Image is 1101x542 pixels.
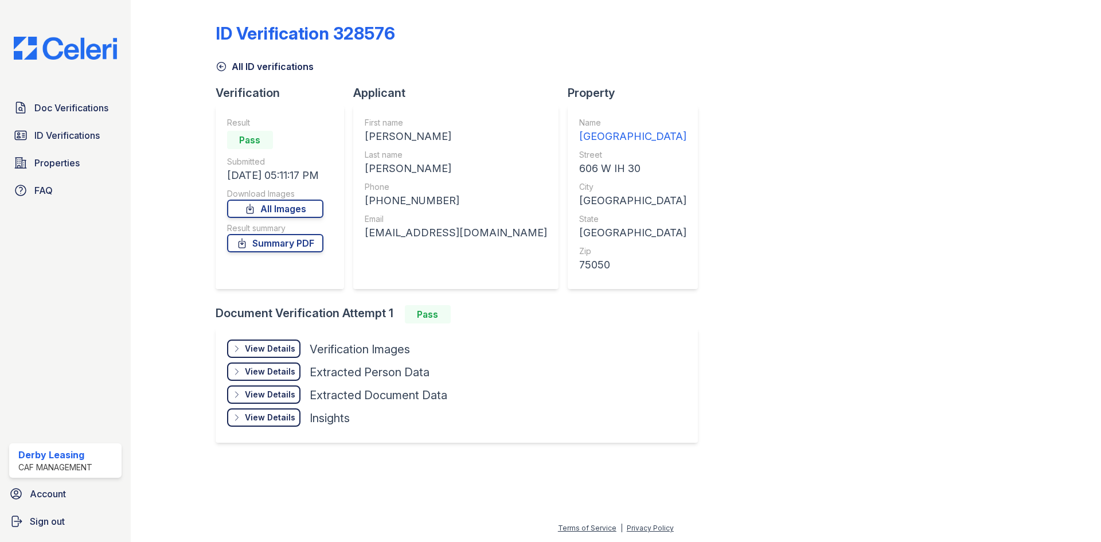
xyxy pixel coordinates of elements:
div: Zip [579,245,686,257]
a: Privacy Policy [627,524,674,532]
a: Properties [9,151,122,174]
div: Street [579,149,686,161]
div: ID Verification 328576 [216,23,395,44]
div: [GEOGRAPHIC_DATA] [579,225,686,241]
div: [PERSON_NAME] [365,161,547,177]
div: View Details [245,343,295,354]
div: Result summary [227,223,323,234]
img: CE_Logo_Blue-a8612792a0a2168367f1c8372b55b34899dd931a85d93a1a3d3e32e68fde9ad4.png [5,37,126,60]
div: City [579,181,686,193]
div: [DATE] 05:11:17 PM [227,167,323,184]
div: Email [365,213,547,225]
div: 75050 [579,257,686,273]
a: Doc Verifications [9,96,122,119]
div: Verification Images [310,341,410,357]
div: | [620,524,623,532]
div: Verification [216,85,353,101]
div: [PHONE_NUMBER] [365,193,547,209]
div: Last name [365,149,547,161]
div: Pass [227,131,273,149]
span: FAQ [34,184,53,197]
a: FAQ [9,179,122,202]
span: Properties [34,156,80,170]
span: Sign out [30,514,65,528]
div: Derby Leasing [18,448,92,462]
div: [GEOGRAPHIC_DATA] [579,128,686,145]
a: ID Verifications [9,124,122,147]
div: [EMAIL_ADDRESS][DOMAIN_NAME] [365,225,547,241]
span: Account [30,487,66,501]
div: Document Verification Attempt 1 [216,305,707,323]
div: View Details [245,412,295,423]
span: ID Verifications [34,128,100,142]
div: View Details [245,366,295,377]
a: Name [GEOGRAPHIC_DATA] [579,117,686,145]
span: Doc Verifications [34,101,108,115]
div: [PERSON_NAME] [365,128,547,145]
div: Phone [365,181,547,193]
div: Download Images [227,188,323,200]
div: Name [579,117,686,128]
a: Terms of Service [558,524,616,532]
div: View Details [245,389,295,400]
a: Sign out [5,510,126,533]
div: Pass [405,305,451,323]
div: 606 W IH 30 [579,161,686,177]
div: CAF Management [18,462,92,473]
div: Submitted [227,156,323,167]
a: All ID verifications [216,60,314,73]
div: First name [365,117,547,128]
div: Result [227,117,323,128]
div: Applicant [353,85,568,101]
div: Extracted Document Data [310,387,447,403]
a: Summary PDF [227,234,323,252]
div: Insights [310,410,350,426]
div: [GEOGRAPHIC_DATA] [579,193,686,209]
a: All Images [227,200,323,218]
a: Account [5,482,126,505]
div: Extracted Person Data [310,364,430,380]
div: Property [568,85,707,101]
div: State [579,213,686,225]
